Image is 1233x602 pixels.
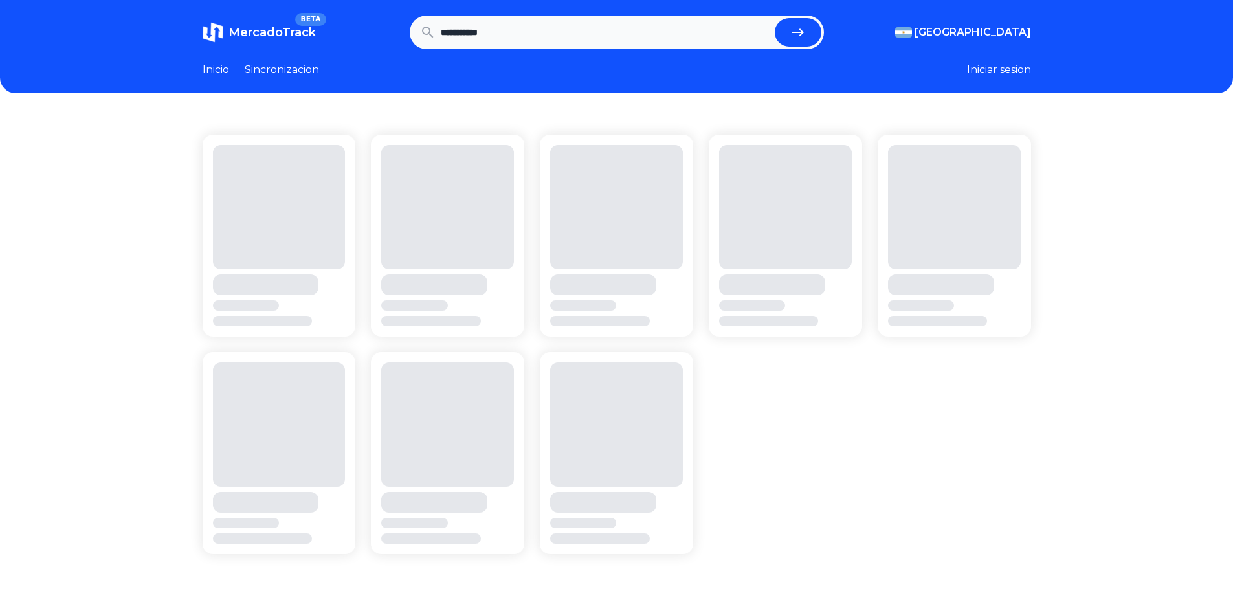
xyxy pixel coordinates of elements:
[967,62,1031,78] button: Iniciar sesion
[895,25,1031,40] button: [GEOGRAPHIC_DATA]
[245,62,319,78] a: Sincronizacion
[295,13,326,26] span: BETA
[203,62,229,78] a: Inicio
[203,22,316,43] a: MercadoTrackBETA
[228,25,316,39] span: MercadoTrack
[203,22,223,43] img: MercadoTrack
[915,25,1031,40] span: [GEOGRAPHIC_DATA]
[895,27,912,38] img: Argentina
